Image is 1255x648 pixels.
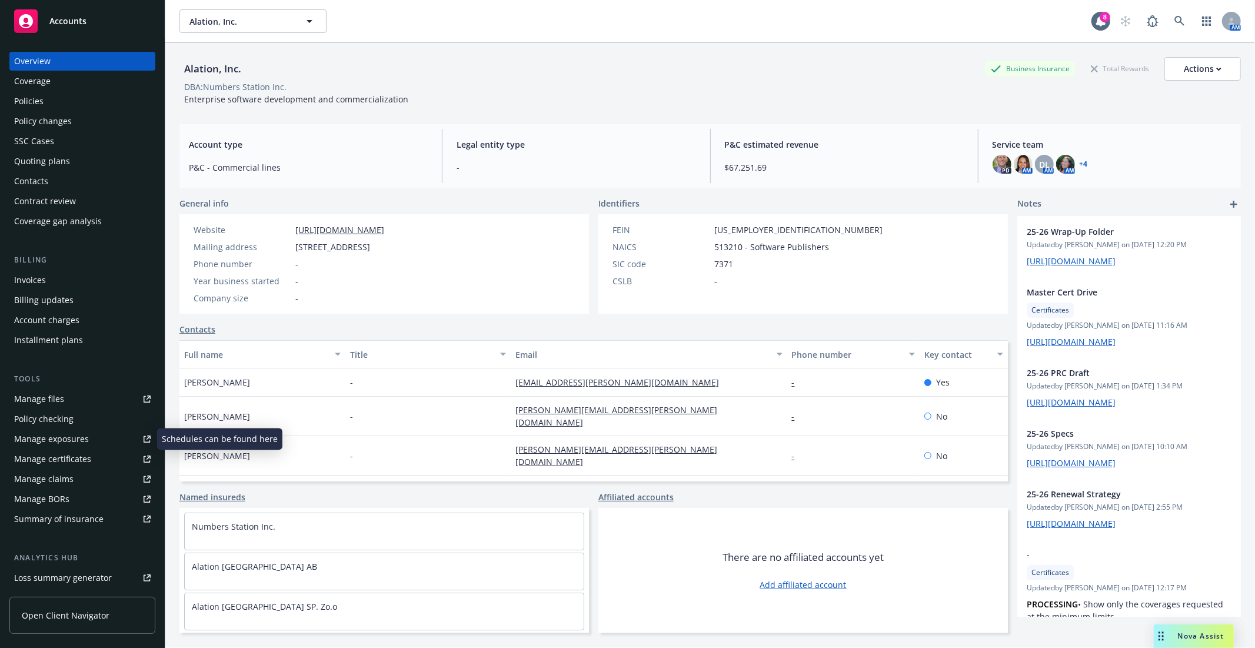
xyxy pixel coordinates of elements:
div: 25-26 Renewal StrategyUpdatedby [PERSON_NAME] on [DATE] 2:55 PM[URL][DOMAIN_NAME] [1017,478,1241,539]
a: Policies [9,92,155,111]
a: Policy changes [9,112,155,131]
a: Manage BORs [9,490,155,509]
img: photo [1014,155,1033,174]
a: Manage files [9,390,155,408]
span: 25-26 Renewal Strategy [1027,488,1201,500]
a: Report a Bug [1141,9,1164,33]
div: Billing updates [14,291,74,310]
div: Contacts [14,172,48,191]
button: Actions [1164,57,1241,81]
div: Account charges [14,311,79,330]
span: 7371 [714,258,733,270]
a: Start snowing [1114,9,1137,33]
div: Full name [184,348,328,361]
button: Phone number [787,340,920,368]
a: [URL][DOMAIN_NAME] [1027,336,1116,347]
span: Updated by [PERSON_NAME] on [DATE] 12:17 PM [1027,583,1231,593]
span: There are no affiliated accounts yet [723,550,884,564]
div: Alation, Inc. [179,61,246,77]
img: photo [1056,155,1075,174]
a: Manage exposures [9,430,155,448]
div: Master Cert DriveCertificatesUpdatedby [PERSON_NAME] on [DATE] 11:16 AM[URL][DOMAIN_NAME] [1017,277,1241,357]
span: [PERSON_NAME] [184,410,250,423]
a: Coverage gap analysis [9,212,155,231]
span: P&C estimated revenue [725,138,964,151]
span: - [295,275,298,287]
span: Updated by [PERSON_NAME] on [DATE] 1:34 PM [1027,381,1231,391]
div: Mailing address [194,241,291,253]
button: Email [511,340,787,368]
a: Accounts [9,5,155,38]
span: Enterprise software development and commercialization [184,94,408,105]
div: Total Rewards [1085,61,1155,76]
a: [URL][DOMAIN_NAME] [1027,397,1116,408]
span: 25-26 Wrap-Up Folder [1027,225,1201,238]
a: Account charges [9,311,155,330]
a: Invoices [9,271,155,290]
span: Account type [189,138,428,151]
a: - [792,377,804,388]
span: $67,251.69 [725,161,964,174]
a: Loss summary generator [9,569,155,587]
a: Coverage [9,72,155,91]
div: Title [350,348,494,361]
span: Nova Assist [1178,631,1224,641]
a: Manage certificates [9,450,155,468]
span: [STREET_ADDRESS] [295,241,370,253]
span: Certificates [1031,567,1069,578]
span: [PERSON_NAME] [184,376,250,388]
a: [URL][DOMAIN_NAME] [295,224,384,235]
div: SIC code [612,258,710,270]
a: [EMAIL_ADDRESS][PERSON_NAME][DOMAIN_NAME] [515,377,728,388]
span: Yes [936,376,950,388]
a: - [792,450,804,461]
a: Quoting plans [9,152,155,171]
button: Full name [179,340,345,368]
span: 513210 - Software Publishers [714,241,829,253]
span: 25-26 PRC Draft [1027,367,1201,379]
div: SSC Cases [14,132,54,151]
span: Notes [1017,197,1041,211]
div: Website [194,224,291,236]
div: Manage exposures [14,430,89,448]
div: Phone number [194,258,291,270]
span: Legal entity type [457,138,695,151]
div: 25-26 SpecsUpdatedby [PERSON_NAME] on [DATE] 10:10 AM[URL][DOMAIN_NAME] [1017,418,1241,478]
div: Analytics hub [9,552,155,564]
div: Coverage gap analysis [14,212,102,231]
span: Open Client Navigator [22,609,109,622]
div: Tools [9,373,155,385]
a: Search [1168,9,1191,33]
div: Quoting plans [14,152,70,171]
span: Accounts [49,16,86,26]
span: - [350,450,353,462]
span: - [457,161,695,174]
img: photo [993,155,1011,174]
span: - [1027,549,1201,561]
a: Billing updates [9,291,155,310]
span: Updated by [PERSON_NAME] on [DATE] 12:20 PM [1027,240,1231,250]
span: P&C - Commercial lines [189,161,428,174]
div: Summary of insurance [14,510,104,529]
button: Nova Assist [1154,624,1234,648]
div: CSLB [612,275,710,287]
div: FEIN [612,224,710,236]
div: Billing [9,254,155,266]
div: Installment plans [14,331,83,350]
div: Key contact [924,348,990,361]
a: SSC Cases [9,132,155,151]
a: Policy checking [9,410,155,428]
a: Alation [GEOGRAPHIC_DATA] AB [192,561,317,572]
a: Summary of insurance [9,510,155,529]
div: Coverage [14,72,51,91]
a: - [792,411,804,422]
span: [US_EMPLOYER_IDENTIFICATION_NUMBER] [714,224,883,236]
div: Email [515,348,769,361]
div: Manage BORs [14,490,69,509]
div: Policy changes [14,112,72,131]
a: [URL][DOMAIN_NAME] [1027,255,1116,267]
span: DL [1039,158,1050,171]
a: Installment plans [9,331,155,350]
span: Updated by [PERSON_NAME] on [DATE] 2:55 PM [1027,502,1231,513]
